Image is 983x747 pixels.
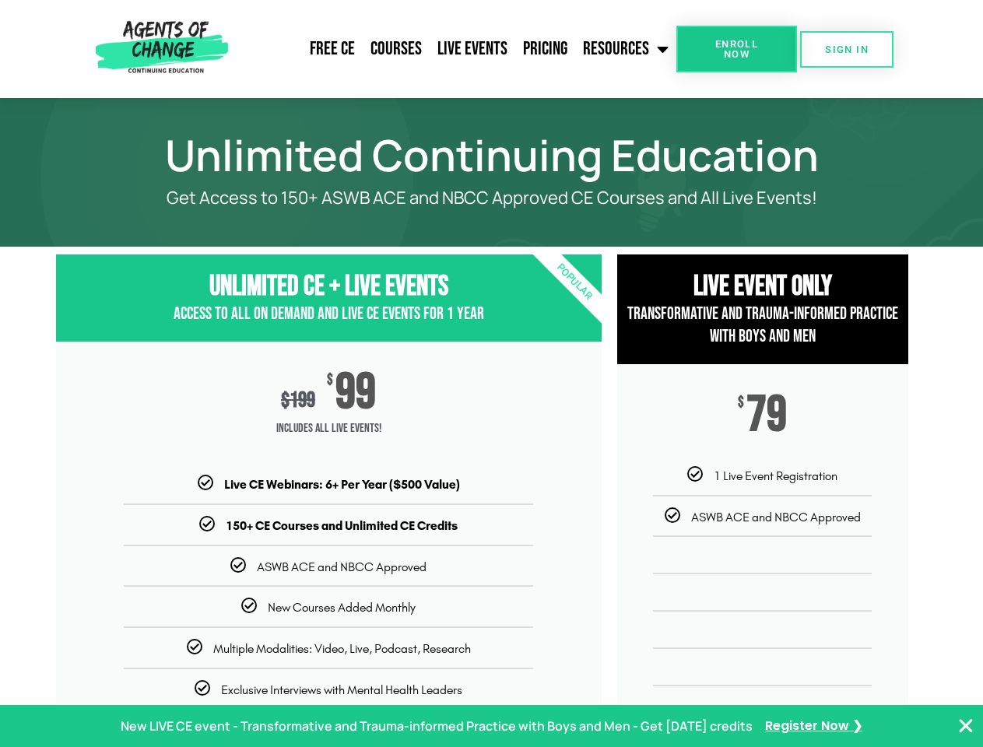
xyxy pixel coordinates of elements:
span: Transformative and Trauma-informed Practice with Boys and Men [627,303,898,347]
a: Live Events [430,30,515,68]
b: 150+ CE Courses and Unlimited CE Credits [226,518,458,533]
span: Multiple Modalities: Video, Live, Podcast, Research [213,641,471,656]
h3: Live Event Only [617,270,908,303]
a: Free CE [302,30,363,68]
span: New Courses Added Monthly [268,600,416,615]
h3: Unlimited CE + Live Events [56,270,602,303]
div: 199 [281,388,315,413]
a: Enroll Now [676,26,797,72]
span: Includes ALL Live Events! [56,413,602,444]
p: New LIVE CE event - Transformative and Trauma-informed Practice with Boys and Men - Get [DATE] cr... [121,715,753,738]
span: SIGN IN [825,44,869,54]
div: Popular [484,192,664,372]
span: Enroll Now [701,39,772,59]
span: Access to All On Demand and Live CE Events for 1 year [174,303,484,324]
span: 1 Live Event Registration [714,468,837,483]
nav: Menu [234,30,676,68]
a: Resources [575,30,676,68]
a: Pricing [515,30,575,68]
span: Exclusive Interviews with Mental Health Leaders [221,682,462,697]
p: Get Access to 150+ ASWB ACE and NBCC Approved CE Courses and All Live Events! [111,188,873,208]
span: 79 [746,395,787,436]
a: SIGN IN [800,31,893,68]
span: ASWB ACE and NBCC Approved [257,559,427,574]
button: Close Banner [957,717,975,735]
h1: Unlimited Continuing Education [48,137,936,173]
a: Register Now ❯ [765,715,862,738]
b: Live CE Webinars: 6+ Per Year ($500 Value) [224,477,460,492]
span: $ [281,388,290,413]
a: Courses [363,30,430,68]
span: $ [738,395,744,411]
span: 99 [335,373,376,413]
span: $ [327,373,333,388]
span: ASWB ACE and NBCC Approved [691,510,861,524]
